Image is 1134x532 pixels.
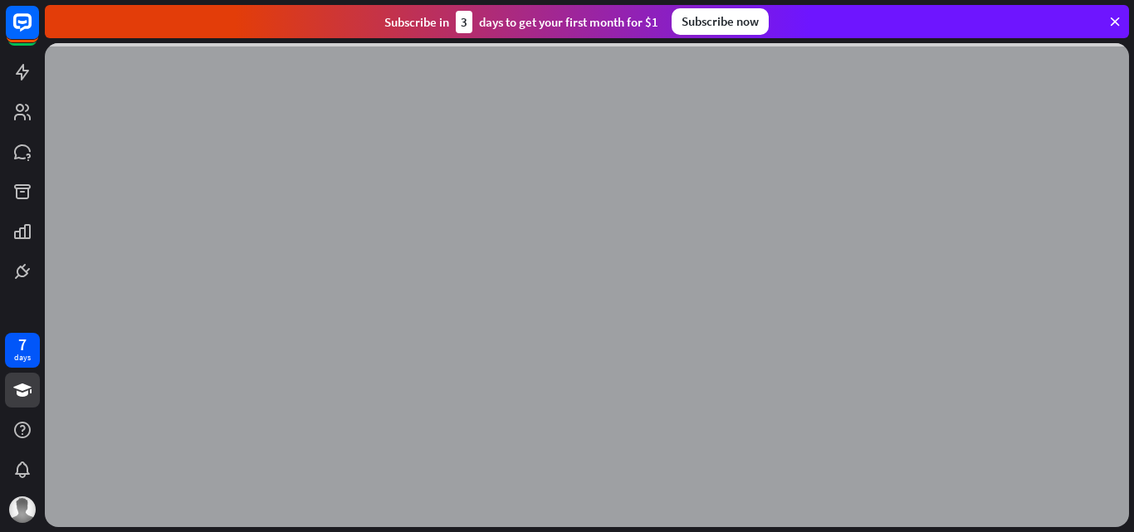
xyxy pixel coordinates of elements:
div: 7 [18,337,27,352]
div: days [14,352,31,364]
div: Subscribe in days to get your first month for $1 [384,11,658,33]
a: 7 days [5,333,40,368]
div: 3 [456,11,472,33]
div: Subscribe now [672,8,769,35]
